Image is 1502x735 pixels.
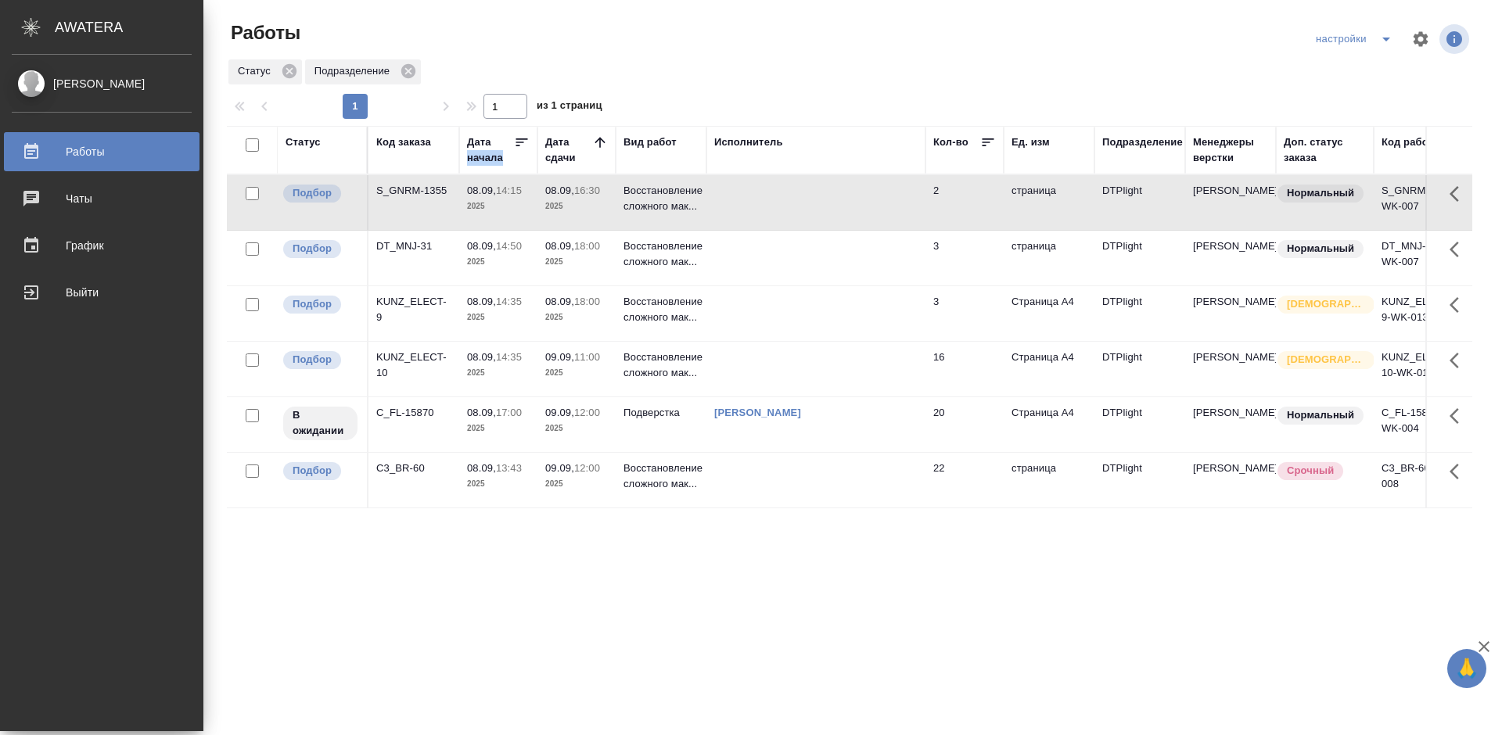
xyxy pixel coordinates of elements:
td: 22 [925,453,1004,507]
div: Доп. статус заказа [1284,134,1366,166]
p: 14:35 [496,351,522,363]
p: 2025 [467,254,530,270]
div: split button [1312,27,1402,52]
div: C3_BR-60 [376,461,451,476]
div: Дата начала [467,134,514,166]
p: 17:00 [496,407,522,418]
span: Настроить таблицу [1402,20,1439,58]
a: График [4,226,199,265]
p: Срочный [1287,463,1334,479]
div: Чаты [12,187,192,210]
a: Выйти [4,273,199,312]
p: Нормальный [1287,407,1354,423]
div: KUNZ_ELECT-10 [376,350,451,381]
p: 12:00 [574,407,600,418]
td: 20 [925,397,1004,452]
div: Менеджеры верстки [1193,134,1268,166]
p: 2025 [545,254,608,270]
p: 2025 [545,476,608,492]
div: График [12,234,192,257]
p: Подбор [293,463,332,479]
p: [PERSON_NAME] [1193,238,1268,254]
p: 2025 [545,421,608,436]
p: Подбор [293,185,332,201]
p: 2025 [467,310,530,325]
td: страница [1004,175,1094,230]
td: Страница А4 [1004,286,1094,341]
p: 2025 [467,199,530,214]
div: Можно подбирать исполнителей [282,183,359,204]
td: C3_BR-60-WK-008 [1374,453,1464,507]
a: Работы [4,132,199,171]
div: KUNZ_ELECT-9 [376,294,451,325]
td: DTPlight [1094,342,1185,396]
p: [DEMOGRAPHIC_DATA] [1287,352,1365,367]
p: Восстановление сложного мак... [623,461,699,492]
div: Статус [228,59,302,84]
td: DTPlight [1094,397,1185,452]
p: 13:43 [496,462,522,474]
p: 09.09, [545,351,574,363]
div: S_GNRM-1355 [376,183,451,199]
p: [PERSON_NAME] [1193,461,1268,476]
div: Работы [12,140,192,163]
div: [PERSON_NAME] [12,75,192,92]
td: 3 [925,231,1004,285]
p: 14:15 [496,185,522,196]
p: 12:00 [574,462,600,474]
td: DTPlight [1094,453,1185,507]
div: DT_MNJ-31 [376,238,451,254]
td: S_GNRM-1355-WK-007 [1374,175,1464,230]
td: DT_MNJ-31-WK-007 [1374,231,1464,285]
p: В ожидании [293,407,348,439]
p: 08.09, [545,185,574,196]
p: [PERSON_NAME] [1193,183,1268,199]
div: Кол-во [933,134,968,150]
td: 3 [925,286,1004,341]
p: [PERSON_NAME] [1193,350,1268,365]
p: 08.09, [467,296,496,307]
span: Посмотреть информацию [1439,24,1472,54]
div: AWATERA [55,12,203,43]
a: [PERSON_NAME] [714,407,801,418]
td: C_FL-15870-WK-004 [1374,397,1464,452]
td: страница [1004,453,1094,507]
p: 09.09, [545,407,574,418]
div: Код работы [1382,134,1442,150]
p: Нормальный [1287,241,1354,256]
button: Здесь прячутся важные кнопки [1440,397,1478,435]
p: [PERSON_NAME] [1193,405,1268,421]
td: страница [1004,231,1094,285]
div: Вид работ [623,134,677,150]
button: Здесь прячутся важные кнопки [1440,453,1478,490]
button: Здесь прячутся важные кнопки [1440,231,1478,268]
p: 2025 [545,199,608,214]
td: DTPlight [1094,286,1185,341]
a: Чаты [4,179,199,218]
p: Восстановление сложного мак... [623,294,699,325]
div: Дата сдачи [545,134,592,166]
p: 11:00 [574,351,600,363]
div: Ед. изм [1012,134,1050,150]
p: 09.09, [545,462,574,474]
td: DTPlight [1094,175,1185,230]
td: Страница А4 [1004,397,1094,452]
div: Статус [286,134,321,150]
td: Страница А4 [1004,342,1094,396]
p: Восстановление сложного мак... [623,350,699,381]
td: 2 [925,175,1004,230]
p: 08.09, [467,240,496,252]
div: Исполнитель [714,134,783,150]
p: Подбор [293,296,332,312]
span: 🙏 [1453,652,1480,685]
p: 16:30 [574,185,600,196]
div: C_FL-15870 [376,405,451,421]
td: KUNZ_ELECT-9-WK-013 [1374,286,1464,341]
p: 2025 [467,476,530,492]
p: 14:35 [496,296,522,307]
p: 14:50 [496,240,522,252]
p: 08.09, [467,407,496,418]
p: Нормальный [1287,185,1354,201]
p: 08.09, [467,185,496,196]
div: Подразделение [1102,134,1183,150]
